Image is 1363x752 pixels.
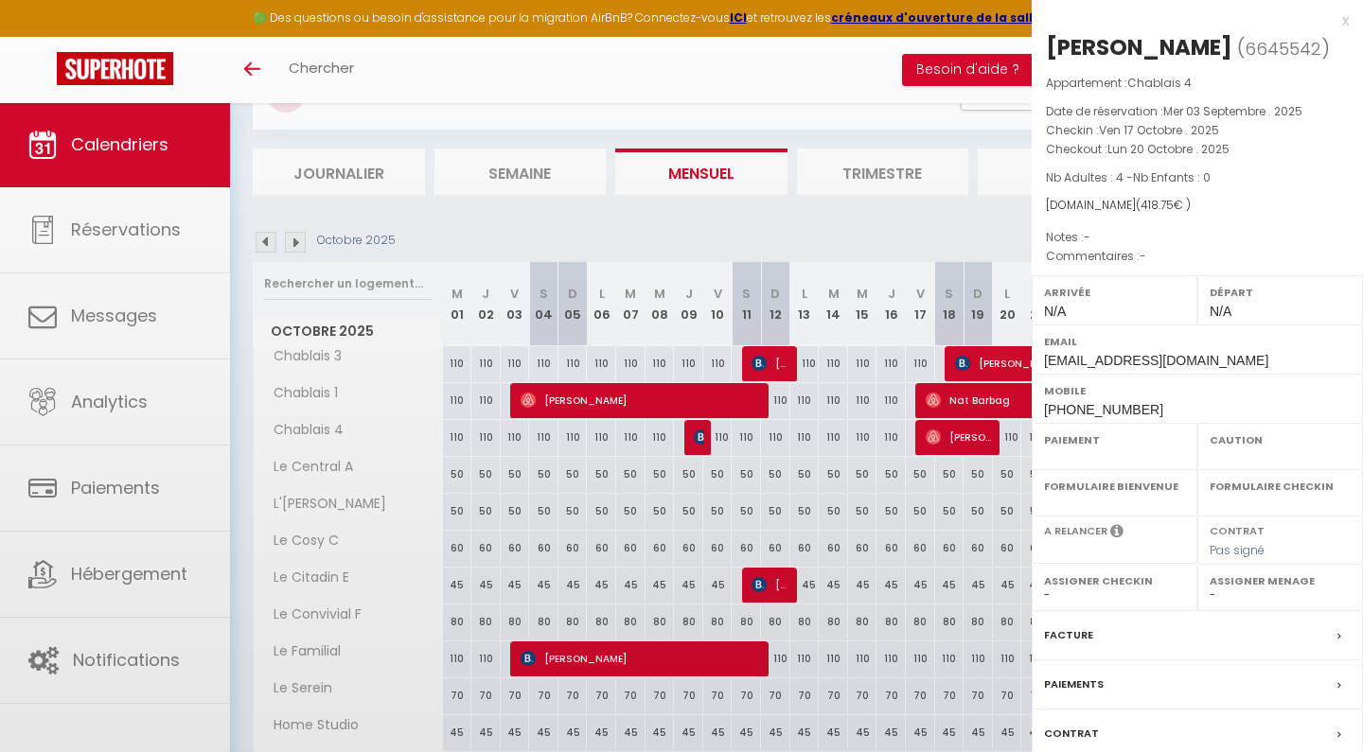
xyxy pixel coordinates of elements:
span: Ven 17 Octobre . 2025 [1099,122,1219,138]
span: 418.75 [1141,197,1174,213]
p: Checkin : [1046,121,1349,140]
span: - [1084,229,1090,245]
span: - [1140,248,1146,264]
i: Sélectionner OUI si vous souhaiter envoyer les séquences de messages post-checkout [1110,523,1124,544]
span: Pas signé [1210,542,1265,558]
p: Date de réservation : [1046,102,1349,121]
label: Paiements [1044,674,1104,694]
div: [PERSON_NAME] [1046,32,1232,62]
span: [PHONE_NUMBER] [1044,402,1163,417]
span: N/A [1210,304,1231,319]
span: ( ) [1237,35,1330,61]
span: Chablais 4 [1127,75,1192,91]
label: Arrivée [1044,283,1185,302]
div: x [1032,9,1349,32]
label: Assigner Menage [1210,571,1351,590]
span: 6645542 [1245,37,1321,61]
span: ( € ) [1136,197,1191,213]
span: Mer 03 Septembre . 2025 [1163,103,1302,119]
label: Caution [1210,430,1351,449]
span: Nb Enfants : 0 [1133,169,1211,185]
label: Paiement [1044,430,1185,449]
label: Formulaire Bienvenue [1044,477,1185,496]
label: Mobile [1044,381,1351,400]
label: Formulaire Checkin [1210,477,1351,496]
span: Lun 20 Octobre . 2025 [1107,141,1230,157]
span: [EMAIL_ADDRESS][DOMAIN_NAME] [1044,353,1268,368]
div: [DOMAIN_NAME] [1046,197,1349,215]
span: N/A [1044,304,1066,319]
label: A relancer [1044,523,1107,539]
p: Commentaires : [1046,247,1349,266]
label: Email [1044,332,1351,351]
button: Ouvrir le widget de chat LiveChat [15,8,72,64]
p: Notes : [1046,228,1349,247]
p: Checkout : [1046,140,1349,159]
label: Contrat [1210,523,1265,535]
p: Appartement : [1046,74,1349,93]
span: Nb Adultes : 4 - [1046,169,1211,185]
label: Facture [1044,625,1093,645]
label: Assigner Checkin [1044,571,1185,590]
label: Contrat [1044,724,1099,743]
label: Départ [1210,283,1351,302]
